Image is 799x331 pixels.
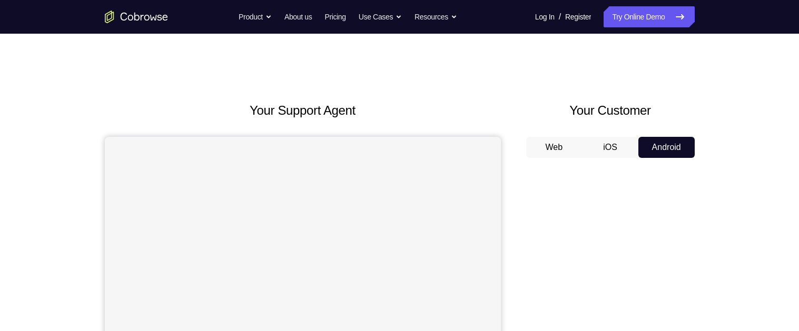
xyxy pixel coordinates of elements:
[582,137,638,158] button: iOS
[415,6,457,27] button: Resources
[239,6,272,27] button: Product
[359,6,402,27] button: Use Cases
[604,6,694,27] a: Try Online Demo
[526,137,583,158] button: Web
[559,11,561,23] span: /
[535,6,555,27] a: Log In
[565,6,591,27] a: Register
[105,11,168,23] a: Go to the home page
[526,101,695,120] h2: Your Customer
[638,137,695,158] button: Android
[324,6,346,27] a: Pricing
[284,6,312,27] a: About us
[105,101,501,120] h2: Your Support Agent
